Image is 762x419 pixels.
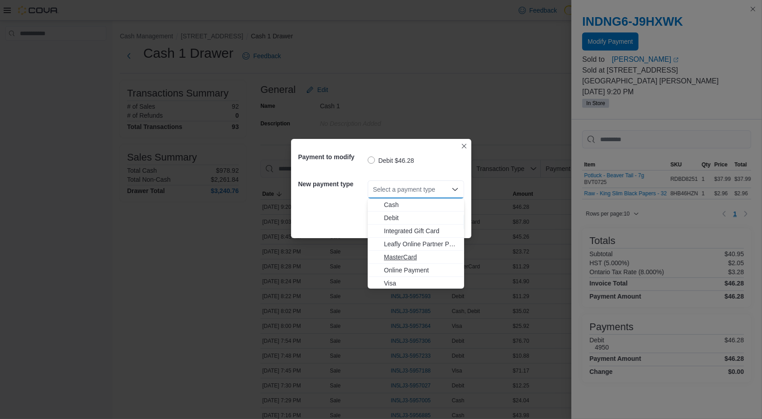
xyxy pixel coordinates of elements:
[368,277,464,290] button: Visa
[368,225,464,238] button: Integrated Gift Card
[384,200,459,209] span: Cash
[384,266,459,275] span: Online Payment
[384,226,459,235] span: Integrated Gift Card
[368,238,464,251] button: Leafly Online Partner Payment
[368,155,414,166] label: Debit $46.28
[298,175,366,193] h5: New payment type
[384,253,459,262] span: MasterCard
[368,264,464,277] button: Online Payment
[373,184,374,195] input: Accessible screen reader label
[384,279,459,288] span: Visa
[384,213,459,222] span: Debit
[384,239,459,249] span: Leafly Online Partner Payment
[368,212,464,225] button: Debit
[452,186,459,193] button: Close list of options
[459,141,470,152] button: Closes this modal window
[368,251,464,264] button: MasterCard
[368,198,464,212] button: Cash
[368,198,464,290] div: Choose from the following options
[298,148,366,166] h5: Payment to modify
